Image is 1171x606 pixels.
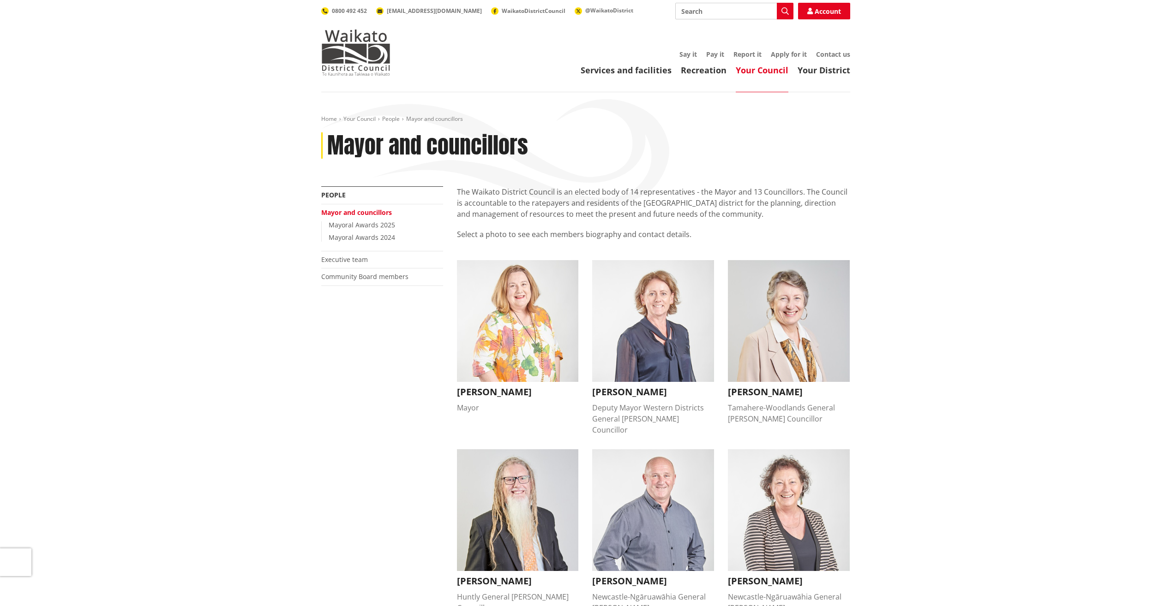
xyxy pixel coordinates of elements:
a: [EMAIL_ADDRESS][DOMAIN_NAME] [376,7,482,15]
h3: [PERSON_NAME] [592,576,714,587]
img: Eugene Patterson [592,449,714,571]
h3: [PERSON_NAME] [457,576,579,587]
a: Mayor and councillors [321,208,392,217]
img: Waikato District Council - Te Kaunihera aa Takiwaa o Waikato [321,30,390,76]
a: Mayoral Awards 2025 [329,220,395,229]
div: Mayor [457,402,579,413]
a: 0800 492 452 [321,7,367,15]
img: Carolyn Eyre [592,260,714,382]
a: Say it [679,50,697,59]
span: 0800 492 452 [332,7,367,15]
span: [EMAIL_ADDRESS][DOMAIN_NAME] [387,7,482,15]
input: Search input [675,3,793,19]
a: Services and facilities [581,65,672,76]
a: @WaikatoDistrict [575,6,633,14]
a: Your District [798,65,850,76]
a: Report it [733,50,762,59]
img: Janet Gibb [728,449,850,571]
p: Select a photo to see each members biography and contact details. [457,229,850,251]
h3: [PERSON_NAME] [728,386,850,398]
a: Recreation [681,65,727,76]
a: People [321,190,346,199]
a: People [382,115,400,123]
div: Tamahere-Woodlands General [PERSON_NAME] Councillor [728,402,850,424]
span: Mayor and councillors [406,115,463,123]
nav: breadcrumb [321,115,850,123]
a: Your Council [736,65,788,76]
div: Deputy Mayor Western Districts General [PERSON_NAME] Councillor [592,402,714,435]
h3: [PERSON_NAME] [457,386,579,398]
img: David Whyte [457,449,579,571]
a: Your Council [343,115,376,123]
button: Carolyn Eyre [PERSON_NAME] Deputy Mayor Western Districts General [PERSON_NAME] Councillor [592,260,714,435]
p: The Waikato District Council is an elected body of 14 representatives - the Mayor and 13 Councill... [457,186,850,220]
img: Crystal Beavis [728,260,850,382]
h3: [PERSON_NAME] [592,386,714,398]
h3: [PERSON_NAME] [728,576,850,587]
a: Apply for it [771,50,807,59]
a: Contact us [816,50,850,59]
a: WaikatoDistrictCouncil [491,7,565,15]
button: Crystal Beavis [PERSON_NAME] Tamahere-Woodlands General [PERSON_NAME] Councillor [728,260,850,424]
button: Jacqui Church [PERSON_NAME] Mayor [457,260,579,413]
a: Mayoral Awards 2024 [329,233,395,242]
h1: Mayor and councillors [327,132,528,159]
span: WaikatoDistrictCouncil [502,7,565,15]
a: Executive team [321,255,368,264]
a: Community Board members [321,272,408,281]
a: Home [321,115,337,123]
a: Pay it [706,50,724,59]
span: @WaikatoDistrict [585,6,633,14]
a: Account [798,3,850,19]
img: Jacqui Church [457,260,579,382]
